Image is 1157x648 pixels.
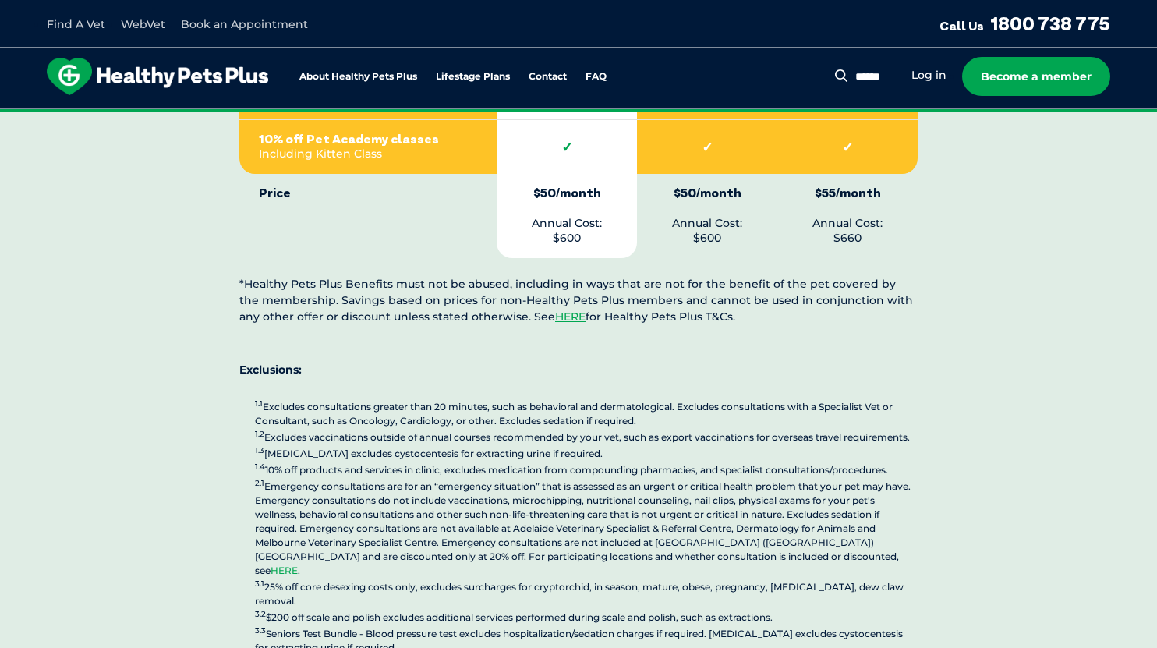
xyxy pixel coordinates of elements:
span: Proactive, preventative wellness program designed to keep your pet healthier and happier for longer [288,109,870,123]
p: Annual Cost: $660 [797,186,898,246]
a: HERE [271,565,298,576]
a: Find A Vet [47,17,105,31]
strong: ✓ [797,139,898,156]
sup: 3.2 [255,609,266,619]
sup: 1.4 [255,462,265,472]
strong: $50/month [656,186,758,200]
a: FAQ [586,72,607,82]
img: hpp-logo [47,58,268,95]
strong: ✓ [516,139,617,156]
a: About Healthy Pets Plus [299,72,417,82]
sup: 1.1 [255,398,263,409]
a: Become a member [962,57,1110,96]
p: Annual Cost: $600 [656,186,758,246]
strong: $50/month [516,186,617,200]
strong: Price [259,186,477,200]
a: Call Us1800 738 775 [939,12,1110,35]
p: *Healthy Pets Plus Benefits must not be abused, including in ways that are not for the benefit of... [239,276,918,325]
a: HERE [555,310,586,324]
span: Call Us [939,18,984,34]
sup: 3.1 [255,579,264,589]
sup: 1.2 [255,429,264,439]
strong: ✓ [656,139,758,156]
strong: Exclusions: [239,363,302,377]
sup: 1.3 [255,445,264,455]
sup: 3.3 [255,625,266,636]
p: Annual Cost: $600 [516,186,617,246]
a: Lifestage Plans [436,72,510,82]
button: Search [832,68,851,83]
sup: 2.1 [255,478,264,488]
a: WebVet [121,17,165,31]
strong: $55/month [797,186,898,200]
td: Including Kitten Class [239,119,497,173]
a: Contact [529,72,567,82]
a: Book an Appointment [181,17,308,31]
a: Log in [911,68,946,83]
strong: 10% off Pet Academy classes [259,132,477,147]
